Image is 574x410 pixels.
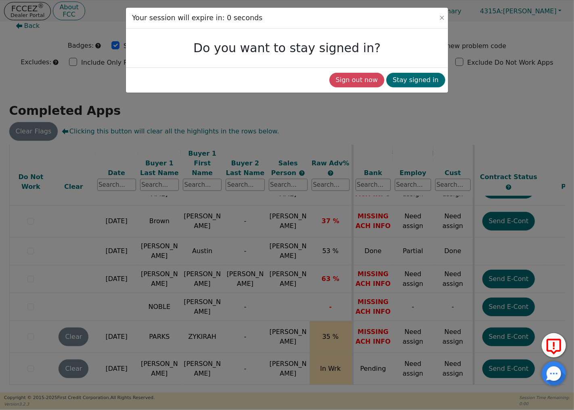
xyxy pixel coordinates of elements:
[329,73,384,87] button: Sign out now
[386,73,445,87] button: Stay signed in
[542,333,566,357] button: Report Error to FCC
[438,14,446,22] button: Close
[130,39,444,57] h3: Do you want to stay signed in?
[130,12,264,24] h3: Your session will expire in: 0 seconds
